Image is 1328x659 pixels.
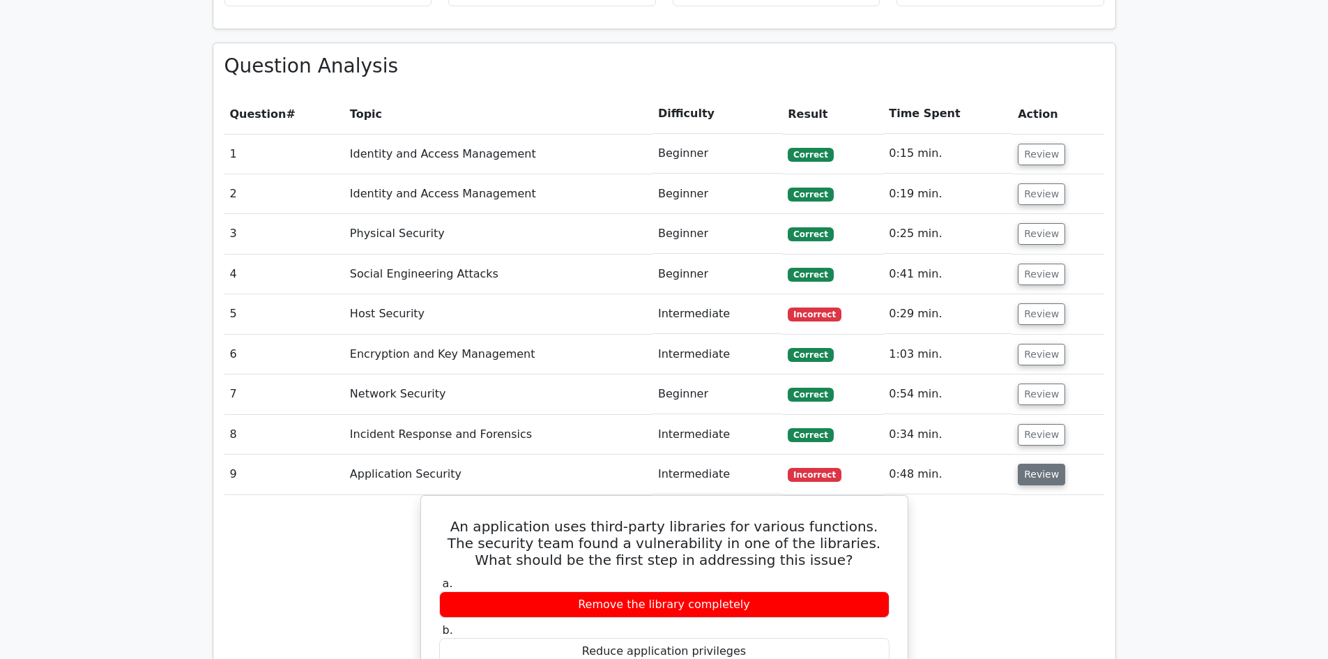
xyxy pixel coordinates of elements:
[224,54,1104,78] h3: Question Analysis
[224,214,344,254] td: 3
[439,591,890,619] div: Remove the library completely
[788,428,833,442] span: Correct
[788,227,833,241] span: Correct
[788,348,833,362] span: Correct
[224,174,344,214] td: 2
[883,255,1012,294] td: 0:41 min.
[443,623,453,637] span: b.
[224,134,344,174] td: 1
[652,294,782,334] td: Intermediate
[652,455,782,494] td: Intermediate
[652,335,782,374] td: Intermediate
[224,255,344,294] td: 4
[443,577,453,590] span: a.
[1018,384,1065,405] button: Review
[652,214,782,254] td: Beginner
[652,415,782,455] td: Intermediate
[883,294,1012,334] td: 0:29 min.
[1018,223,1065,245] button: Review
[883,214,1012,254] td: 0:25 min.
[224,374,344,414] td: 7
[652,94,782,134] th: Difficulty
[883,374,1012,414] td: 0:54 min.
[883,94,1012,134] th: Time Spent
[224,415,344,455] td: 8
[652,255,782,294] td: Beginner
[230,107,287,121] span: Question
[344,255,652,294] td: Social Engineering Attacks
[344,415,652,455] td: Incident Response and Forensics
[883,415,1012,455] td: 0:34 min.
[1012,94,1104,134] th: Action
[224,335,344,374] td: 6
[788,388,833,402] span: Correct
[788,188,833,202] span: Correct
[883,335,1012,374] td: 1:03 min.
[883,134,1012,174] td: 0:15 min.
[782,94,883,134] th: Result
[344,94,652,134] th: Topic
[883,455,1012,494] td: 0:48 min.
[344,134,652,174] td: Identity and Access Management
[1018,183,1065,205] button: Review
[1018,303,1065,325] button: Review
[438,518,891,568] h5: An application uses third-party libraries for various functions. The security team found a vulner...
[344,335,652,374] td: Encryption and Key Management
[883,174,1012,214] td: 0:19 min.
[1018,424,1065,446] button: Review
[224,455,344,494] td: 9
[788,308,841,321] span: Incorrect
[344,174,652,214] td: Identity and Access Management
[224,94,344,134] th: #
[344,294,652,334] td: Host Security
[1018,144,1065,165] button: Review
[344,214,652,254] td: Physical Security
[1018,344,1065,365] button: Review
[652,374,782,414] td: Beginner
[344,455,652,494] td: Application Security
[788,148,833,162] span: Correct
[788,268,833,282] span: Correct
[652,134,782,174] td: Beginner
[224,294,344,334] td: 5
[652,174,782,214] td: Beginner
[1018,264,1065,285] button: Review
[788,468,841,482] span: Incorrect
[344,374,652,414] td: Network Security
[1018,464,1065,485] button: Review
